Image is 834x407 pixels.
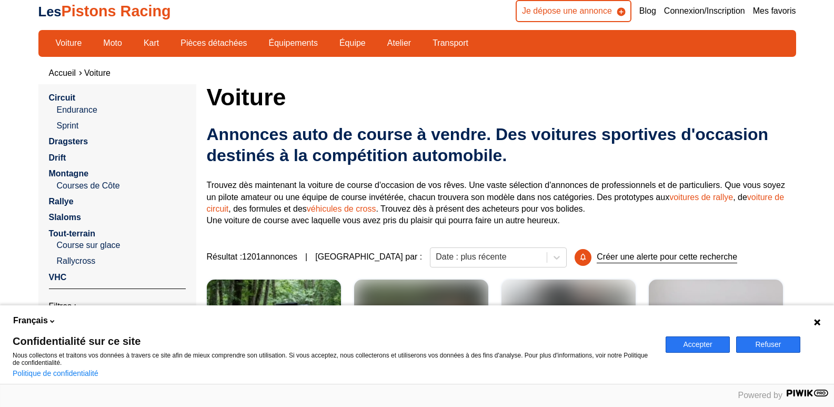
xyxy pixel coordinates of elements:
a: Sprint [57,120,186,132]
img: Porsche Boxster 981 S PDK [501,280,636,359]
a: Blog [639,5,656,17]
span: Les [38,4,62,19]
p: Créer une alerte pour cette recherche [597,251,737,263]
h1: Voiture [207,84,796,110]
img: Annonce 662/0925 [354,280,488,359]
span: Powered by [738,391,783,400]
a: VHC [49,273,67,282]
span: Français [13,315,48,326]
p: Nous collectons et traitons vos données à travers ce site afin de mieux comprendre son utilisatio... [13,352,653,366]
p: [GEOGRAPHIC_DATA] par : [315,251,422,263]
a: Kart [137,34,166,52]
a: voitures de rallye [669,193,733,202]
a: Voiture [84,68,110,77]
a: Annonce 662/092564 [354,280,488,359]
a: Politique de confidentialité [13,369,98,378]
a: Annonce 663/092564 [207,280,341,359]
a: Dragsters [49,137,88,146]
a: Accueil [49,68,76,77]
a: Tout-terrain [49,229,96,238]
a: Connexion/Inscription [664,5,745,17]
span: Résultat : 1201 annonces [207,251,298,263]
a: Courses de Côte [57,180,186,192]
a: Porsche Boxster 981 S PDK49 [501,280,636,359]
a: véhicules de cross [307,204,376,213]
a: Moto [96,34,129,52]
button: Refuser [736,336,800,353]
a: Montagne [49,169,89,178]
p: Trouvez dès maintenant la voiture de course d'occasion de vos rêves. Une vaste sélection d'annonc... [207,180,796,227]
a: Slaloms [49,213,81,222]
a: Course sur glace [57,240,186,251]
a: Rallycross [57,255,186,267]
a: Ferrari 296 Challenge[GEOGRAPHIC_DATA] [649,280,783,359]
a: Équipements [262,34,325,52]
a: Atelier [380,34,418,52]
img: Ferrari 296 Challenge [649,280,783,359]
a: Drift [49,153,66,162]
img: Annonce 663/0925 [207,280,341,359]
a: Endurance [57,104,186,116]
a: Circuit [49,93,76,102]
a: Rallye [49,197,74,206]
a: Mes favoris [753,5,796,17]
p: Filtres : [49,301,186,312]
span: | [305,251,307,263]
button: Accepter [666,336,730,353]
a: Pièces détachées [174,34,254,52]
h2: Annonces auto de course à vendre. Des voitures sportives d'occasion destinés à la compétition aut... [207,124,796,166]
a: Voiture [49,34,89,52]
span: Confidentialité sur ce site [13,336,653,346]
a: Transport [426,34,475,52]
a: LesPistons Racing [38,3,171,19]
a: Équipe [333,34,373,52]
